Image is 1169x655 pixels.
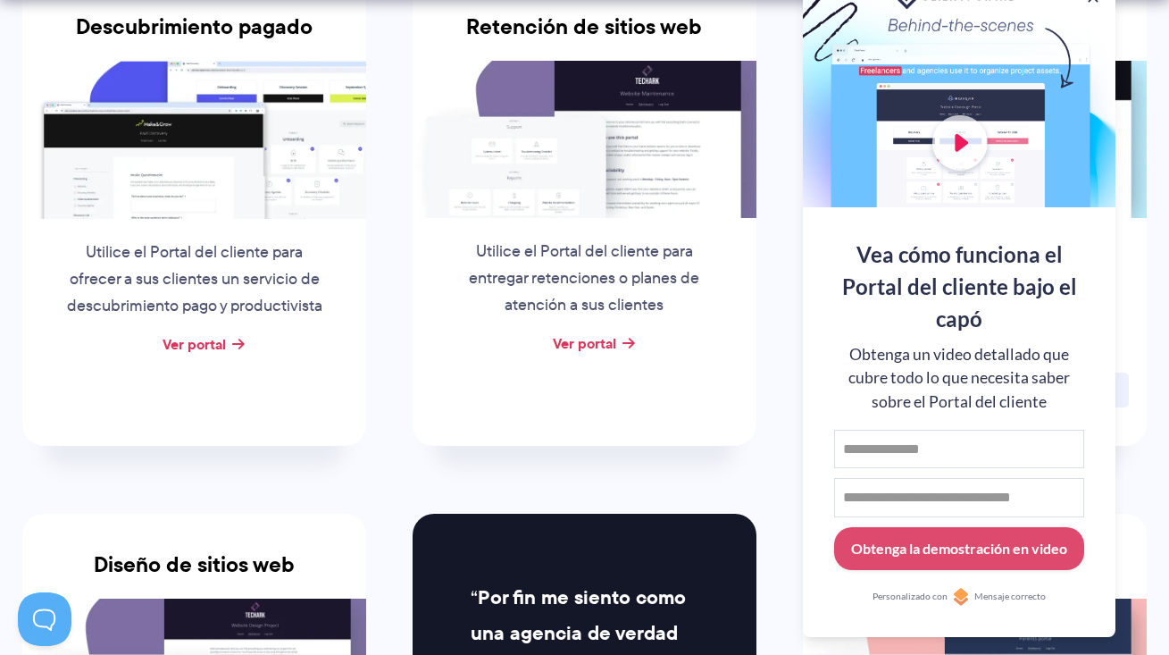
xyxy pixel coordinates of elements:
font: Obtenga la demostración en video [851,540,1067,557]
font: Mensaje correcto [974,591,1046,601]
font: Personalizado con [873,591,948,601]
font: Utilice el Portal del cliente para ofrecer a sus clientes un servicio de descubrimiento pago y pr... [67,240,322,317]
button: Obtenga la demostración en video [834,527,1084,571]
font: Vea cómo funciona el Portal del cliente bajo el capó [842,241,1077,332]
iframe: Activar/desactivar soporte al cliente [18,592,71,646]
a: Ver portal [163,333,226,355]
a: Ver portal [553,332,616,354]
font: Retención de sitios web [466,10,702,43]
font: Utilice el Portal del cliente para entregar retenciones o planes de atención a sus clientes [469,239,699,316]
font: Obtenga un video detallado que cubre todo lo que necesita saber sobre el Portal del cliente [848,345,1070,411]
font: Diseño de sitios web [94,548,295,581]
a: Personalizado conMensaje correcto [834,588,1084,606]
img: Personalizado con RightMessage [952,588,970,606]
font: Descubrimiento pagado [76,10,313,43]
